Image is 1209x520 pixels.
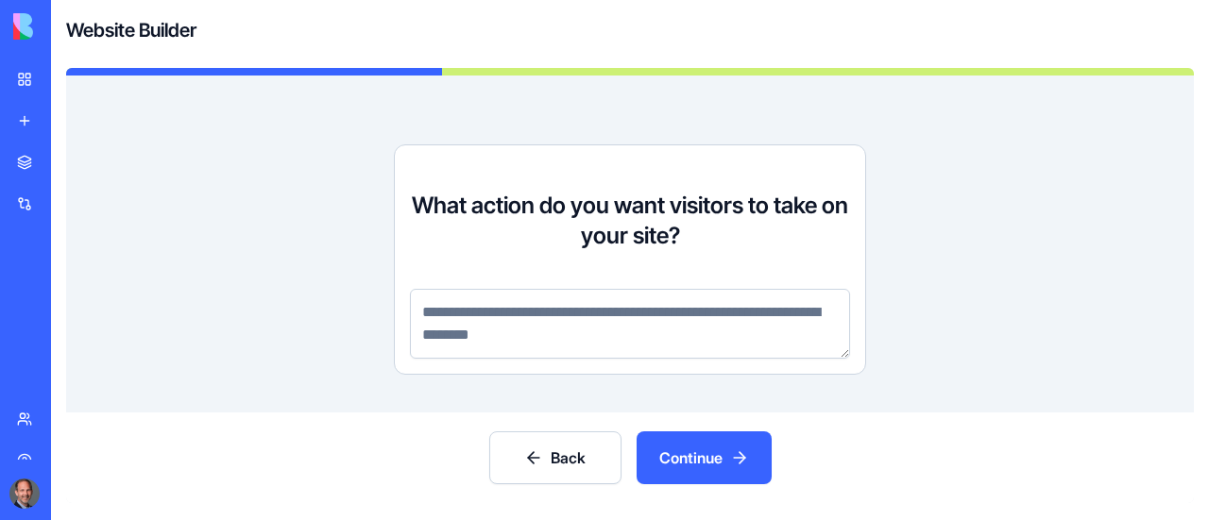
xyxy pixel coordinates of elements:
[13,13,130,40] img: logo
[489,431,622,484] button: Back
[9,478,40,509] img: ACg8ocLRcWjyeUPByjFEP0EcE2EgLek16jcN8U9huyv-iLM-33gaBgs=s96-c
[637,431,772,484] button: Continue
[66,17,196,43] h4: Website Builder
[410,191,850,251] h3: What action do you want visitors to take on your site?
